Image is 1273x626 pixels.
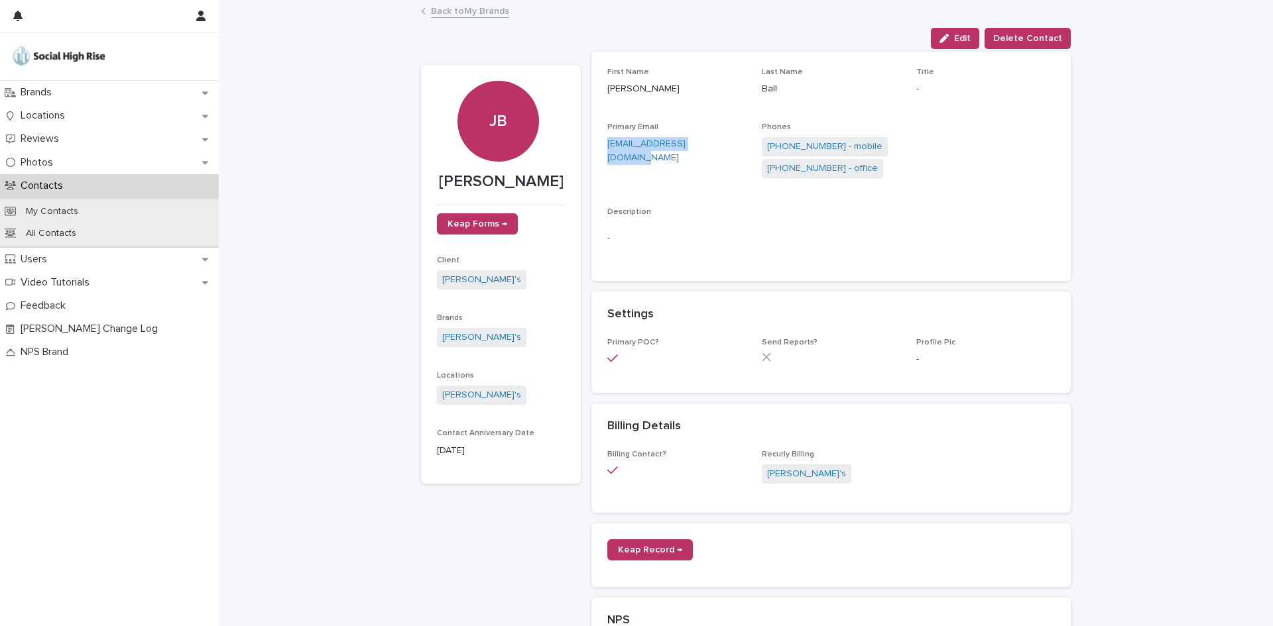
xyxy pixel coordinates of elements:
[442,331,521,344] a: [PERSON_NAME]'s
[916,82,1055,96] p: -
[954,34,971,43] span: Edit
[607,307,654,322] h2: Settings
[15,228,87,239] p: All Contacts
[607,139,686,162] a: [EMAIL_ADDRESS][DOMAIN_NAME]
[442,273,521,287] a: [PERSON_NAME]'s
[442,388,521,402] a: [PERSON_NAME]'s
[607,68,649,76] span: First Name
[916,339,955,346] span: Profile Pic
[767,162,878,176] a: [PHONE_NUMBER] - office
[431,3,509,18] a: Back toMy Brands
[15,346,79,358] p: NPS Brand
[762,82,900,96] p: Ball
[607,208,651,216] span: Description
[607,539,693,560] a: Keap Record →
[437,372,474,380] span: Locations
[11,43,107,70] img: o5DnuTxEQV6sW9jFYBBf
[15,132,70,145] p: Reviews
[767,467,846,481] a: [PERSON_NAME]'s
[916,352,1055,366] p: -
[607,82,746,96] p: [PERSON_NAME]
[15,299,76,312] p: Feedback
[15,323,168,335] p: [PERSON_NAME] Change Log
[762,339,818,346] span: Send Reports?
[618,545,682,554] span: Keap Record →
[457,30,538,130] div: JB
[448,219,507,229] span: Keap Forms →
[437,256,459,264] span: Client
[15,253,58,266] p: Users
[993,32,1062,45] span: Delete Contact
[437,172,565,191] p: [PERSON_NAME]
[607,123,658,131] span: Primary Email
[15,276,100,289] p: Video Tutorials
[607,419,681,434] h2: Billing Details
[762,450,814,458] span: Recurly Billing
[762,68,803,76] span: Last Name
[437,314,463,322] span: Brands
[437,213,518,235] a: Keap Forms →
[607,450,666,458] span: Billing Contact?
[15,206,89,217] p: My Contacts
[437,429,534,437] span: Contact Anniversary Date
[607,339,659,346] span: Primary POC?
[607,231,1055,245] p: -
[15,86,62,99] p: Brands
[931,28,979,49] button: Edit
[15,156,64,169] p: Photos
[437,444,565,458] p: [DATE]
[985,28,1071,49] button: Delete Contact
[762,123,791,131] span: Phones
[15,109,76,122] p: Locations
[916,68,934,76] span: Title
[15,180,74,192] p: Contacts
[767,140,882,154] a: [PHONE_NUMBER] - mobile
